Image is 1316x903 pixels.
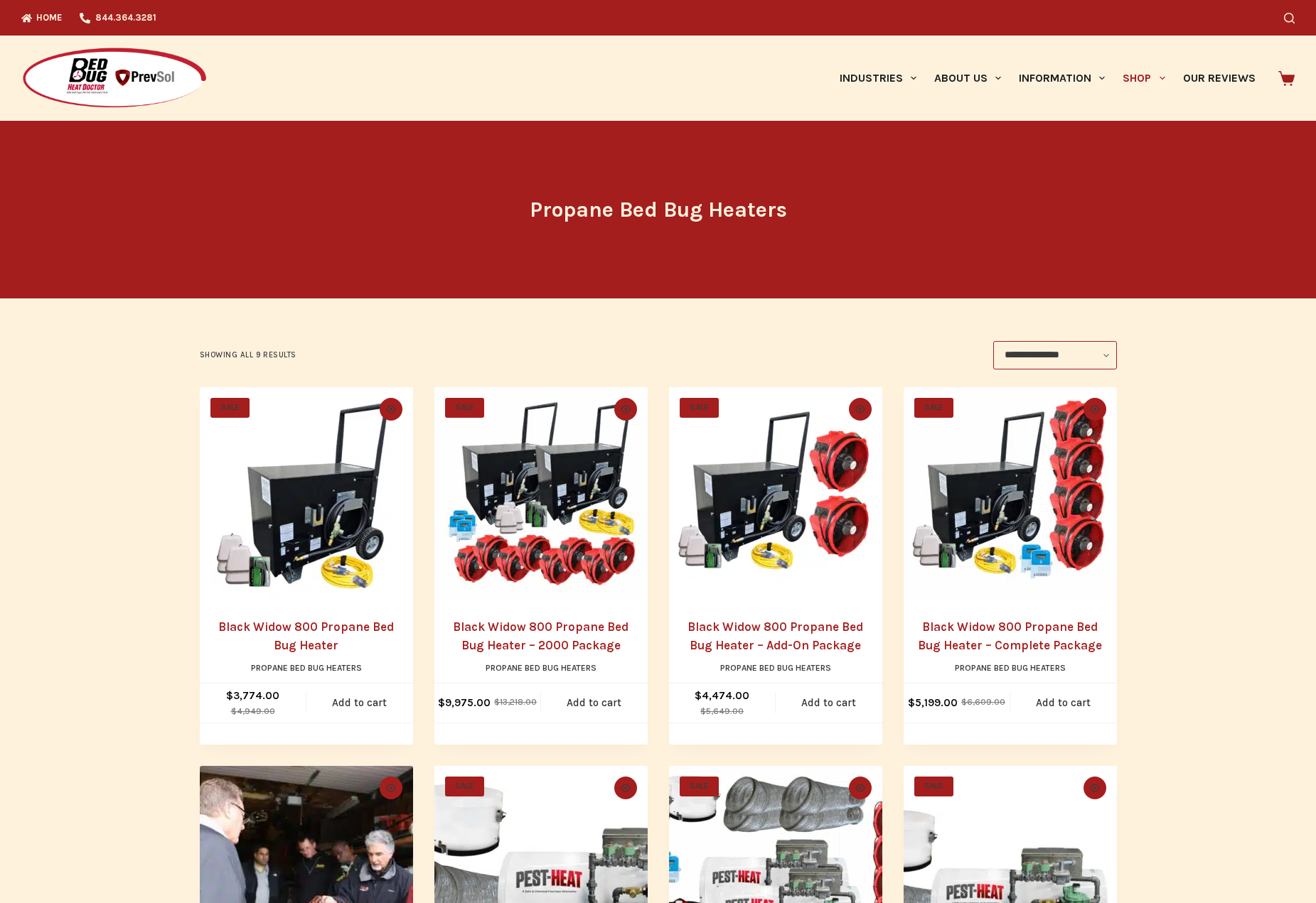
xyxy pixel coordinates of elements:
button: Quick view toggle [614,398,637,421]
a: Add to cart: “Black Widow 800 Propane Bed Bug Heater” [306,683,413,723]
img: Prevsol/Bed Bug Heat Doctor [21,47,208,110]
span: $ [494,697,500,707]
span: SALE [445,777,484,796]
bdi: 5,649.00 [700,706,744,716]
span: SALE [680,777,719,796]
bdi: 4,949.00 [231,706,275,716]
a: Propane Bed Bug Heaters [251,663,362,673]
span: $ [438,696,445,709]
a: Industries [830,36,925,121]
a: Propane Bed Bug Heaters [955,663,1066,673]
a: Black Widow 800 Propane Bed Bug Heater – 2000 Package [453,620,628,652]
a: Information [1010,36,1114,121]
a: Add to cart: “Black Widow 800 Propane Bed Bug Heater - Add-On Package” [776,683,882,723]
a: Shop [1114,36,1174,121]
span: $ [226,689,233,702]
button: Quick view toggle [380,777,402,799]
span: SALE [914,777,953,796]
span: SALE [210,398,250,418]
button: Quick view toggle [614,777,637,799]
button: Quick view toggle [380,398,402,421]
nav: Primary [830,36,1264,121]
h1: Propane Bed Bug Heaters [392,194,925,226]
a: Add to cart: “Black Widow 800 Propane Bed Bug Heater - 2000 Package” [541,683,648,723]
a: Black Widow 800 Propane Bed Bug Heater - Add-On Package [669,387,882,600]
span: $ [908,696,915,709]
a: Our Reviews [1174,36,1264,121]
a: Black Widow 800 Propane Bed Bug Heater [218,620,394,652]
span: SALE [445,398,484,418]
bdi: 4,474.00 [695,689,749,702]
button: Quick view toggle [849,777,872,799]
span: $ [961,697,967,707]
a: Add to cart: “Black Widow 800 Propane Bed Bug Heater - Complete Package” [1010,683,1117,723]
bdi: 13,218.00 [494,697,537,707]
span: $ [695,689,702,702]
a: Propane Bed Bug Heaters [486,663,597,673]
a: Propane Bed Bug Heaters [720,663,831,673]
span: $ [231,706,237,716]
button: Quick view toggle [1084,398,1106,421]
a: Black Widow 800 Propane Bed Bug Heater - Complete Package [904,387,1117,600]
button: Quick view toggle [1084,777,1106,799]
span: SALE [914,398,953,418]
a: Black Widow 800 Propane Bed Bug Heater - 2000 Package [434,387,648,600]
span: SALE [680,398,719,418]
a: Black Widow 800 Propane Bed Bug Heater – Complete Package [918,620,1102,652]
p: Showing all 9 results [200,349,297,362]
select: Shop order [993,341,1117,369]
bdi: 3,774.00 [226,689,279,702]
span: $ [700,706,706,716]
button: Quick view toggle [849,398,872,421]
bdi: 9,975.00 [438,696,491,709]
bdi: 6,609.00 [961,697,1005,707]
a: Black Widow 800 Propane Bed Bug Heater – Add-On Package [688,620,863,652]
bdi: 5,199.00 [908,696,958,709]
a: Black Widow 800 Propane Bed Bug Heater [200,387,413,600]
button: Search [1284,13,1295,23]
a: About Us [925,36,1010,121]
